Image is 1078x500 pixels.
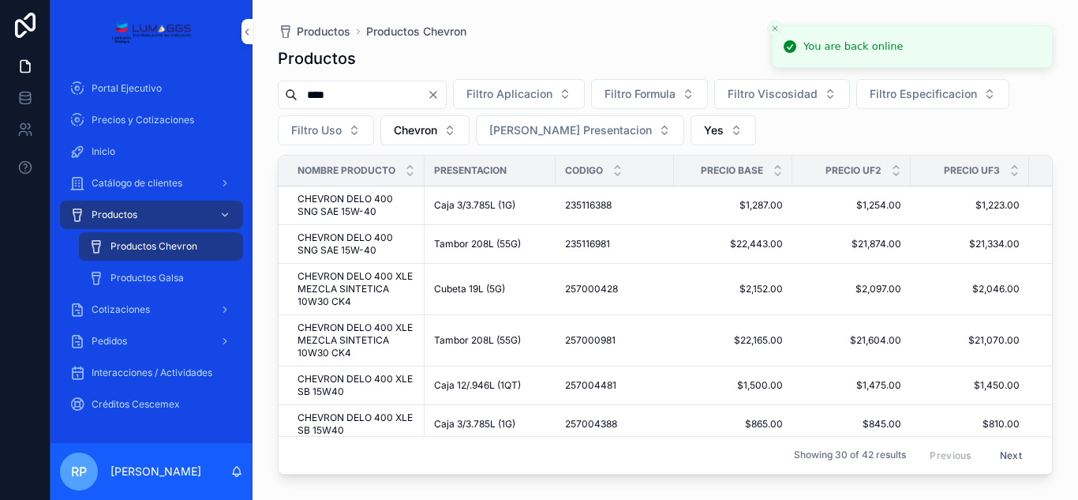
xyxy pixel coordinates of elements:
[60,137,243,166] a: Inicio
[691,115,756,145] button: Select Button
[92,335,127,347] font: Pedidos
[605,86,676,102] span: Filtro Formula
[278,47,356,70] h1: Productos
[683,418,783,430] a: $865.00
[565,283,664,295] a: 257000428
[920,199,1020,212] a: $1,223.00
[298,164,395,177] span: Nombre Producto
[79,232,243,261] a: Productos Chevron
[110,464,201,478] font: [PERSON_NAME]
[434,418,515,430] span: Caja 3/3.785L (1G)
[298,193,415,218] a: CHEVRON DELO 400 SNG SAE 15W-40
[683,238,783,250] a: $22,443.00
[278,115,374,145] button: Select Button
[565,334,616,347] span: 257000981
[434,334,521,347] span: Tambor 208L (55G)
[714,79,850,109] button: Select Button
[704,122,724,138] span: Yes
[920,238,1020,250] span: $21,334.00
[802,283,901,295] a: $2,097.00
[920,379,1020,392] a: $1,450.00
[565,199,664,212] a: 235116388
[394,122,437,138] span: Chevron
[920,418,1020,430] a: $810.00
[71,464,87,479] font: RP
[111,19,191,44] img: Logotipo de la aplicación
[944,164,1000,177] span: Precio UF3
[92,82,162,94] font: Portal Ejecutivo
[278,24,350,39] a: Productos
[291,122,342,138] span: Filtro Uso
[434,379,521,392] span: Caja 12/.946L (1QT)
[728,86,818,102] span: Filtro Viscosidad
[434,199,515,212] span: Caja 3/3.785L (1G)
[565,418,617,430] span: 257004388
[434,418,546,430] a: Caja 3/3.785L (1G)
[380,115,470,145] button: Select Button
[434,283,505,295] span: Cubeta 19L (5G)
[434,238,521,250] span: Tambor 208L (55G)
[297,24,350,39] span: Productos
[476,115,684,145] button: Select Button
[298,231,415,257] a: CHEVRON DELO 400 SNG SAE 15W-40
[434,199,546,212] a: Caja 3/3.785L (1G)
[298,321,415,359] span: CHEVRON DELO 400 XLE MEZCLA SINTETICA 10W30 CK4
[60,295,243,324] a: Cotizaciones
[366,24,466,39] a: Productos Chevron
[989,443,1033,468] button: Next
[434,164,507,177] span: Presentacion
[802,334,901,347] span: $21,604.00
[489,122,652,138] span: [PERSON_NAME] Presentacion
[60,390,243,419] a: Créditos Cescemex
[920,334,1020,347] a: $21,070.00
[60,106,243,134] a: Precios y Cotizaciones
[701,164,763,177] span: Precio Base
[856,79,1009,109] button: Select Button
[565,238,610,250] span: 235116981
[565,283,618,295] span: 257000428
[92,114,194,126] font: Precios y Cotizaciones
[683,334,783,347] a: $22,165.00
[298,373,415,398] a: CHEVRON DELO 400 XLE SB 15W40
[60,169,243,197] a: Catálogo de clientes
[60,74,243,103] a: Portal Ejecutivo
[79,264,243,292] a: Productos Galsa
[565,418,664,430] a: 257004388
[920,283,1020,295] a: $2,046.00
[870,86,977,102] span: Filtro Especificacion
[92,303,150,315] font: Cotizaciones
[60,327,243,355] a: Pedidos
[802,238,901,250] span: $21,874.00
[92,177,182,189] font: Catálogo de clientes
[565,334,664,347] a: 257000981
[92,209,137,220] font: Productos
[767,21,783,36] button: Close toast
[565,379,664,392] a: 257004481
[427,88,446,101] button: Clear
[802,379,901,392] a: $1,475.00
[434,379,546,392] a: Caja 12/.946L (1QT)
[683,199,783,212] a: $1,287.00
[92,398,180,410] font: Créditos Cescemex
[565,379,616,392] span: 257004481
[298,270,415,308] a: CHEVRON DELO 400 XLE MEZCLA SINTETICA 10W30 CK4
[591,79,708,109] button: Select Button
[298,412,415,437] a: CHEVRON DELO 400 XLE SB 15W40
[565,238,664,250] a: 235116981
[110,240,197,252] font: Productos Chevron
[683,283,783,295] a: $2,152.00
